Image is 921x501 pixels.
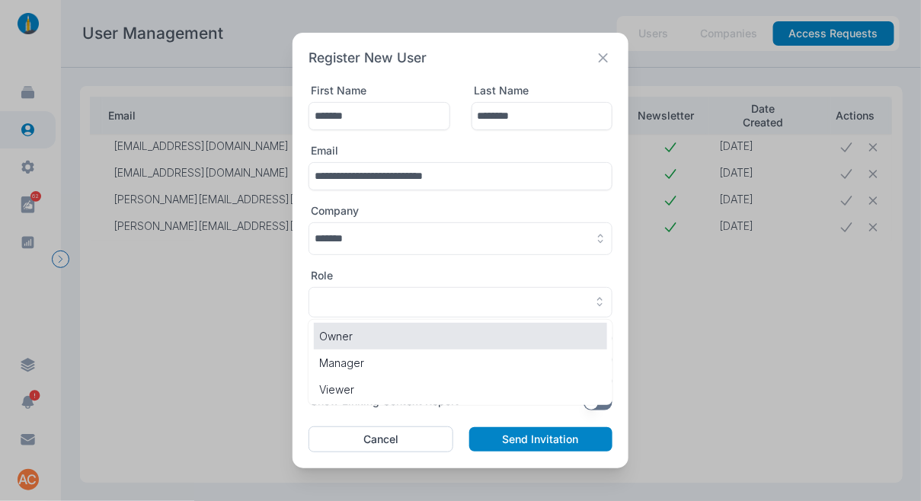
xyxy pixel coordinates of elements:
label: Role [312,269,334,282]
p: Owner [319,328,602,344]
button: Cancel [309,426,453,452]
p: Manager [319,355,602,371]
label: Email [312,144,339,158]
label: First Name [312,84,367,97]
p: Viewer [319,381,602,397]
button: Send Invitation [469,427,612,452]
label: Company [312,204,613,218]
label: Last Name [474,84,529,97]
h2: Register New User [309,49,427,68]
